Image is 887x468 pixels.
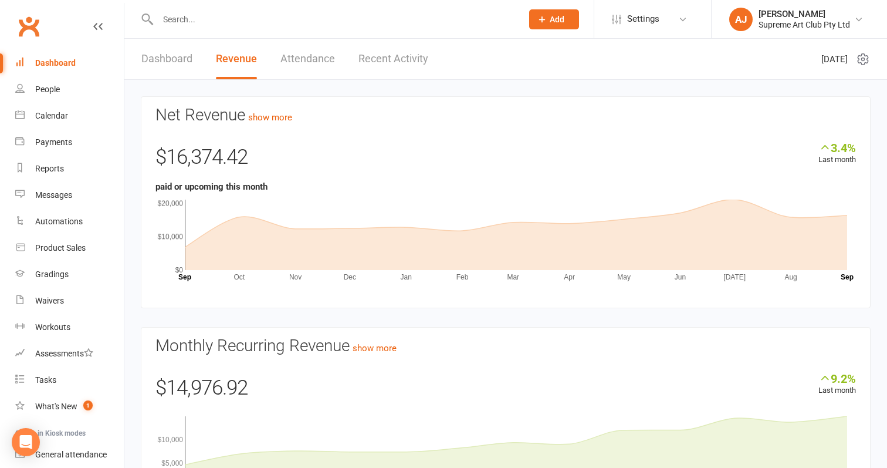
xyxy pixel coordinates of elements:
[155,372,856,410] div: $14,976.92
[155,141,856,180] div: $16,374.42
[818,372,856,397] div: Last month
[35,450,107,459] div: General attendance
[529,9,579,29] button: Add
[821,52,848,66] span: [DATE]
[280,39,335,79] a: Attendance
[83,400,93,410] span: 1
[15,156,124,182] a: Reports
[248,112,292,123] a: show more
[14,12,43,41] a: Clubworx
[759,19,850,30] div: Supreme Art Club Pty Ltd
[35,349,93,358] div: Assessments
[15,261,124,288] a: Gradings
[15,235,124,261] a: Product Sales
[35,322,70,332] div: Workouts
[15,367,124,393] a: Tasks
[35,111,68,120] div: Calendar
[155,106,856,124] h3: Net Revenue
[155,181,268,192] strong: paid or upcoming this month
[627,6,659,32] span: Settings
[15,314,124,341] a: Workouts
[15,341,124,367] a: Assessments
[35,243,86,252] div: Product Sales
[12,428,40,456] div: Open Intercom Messenger
[15,208,124,235] a: Automations
[15,50,124,76] a: Dashboard
[35,296,64,305] div: Waivers
[15,182,124,208] a: Messages
[35,402,77,411] div: What's New
[818,141,856,154] div: 3.4%
[358,39,428,79] a: Recent Activity
[35,190,72,200] div: Messages
[35,85,60,94] div: People
[15,393,124,420] a: What's New1
[15,288,124,314] a: Waivers
[353,343,397,353] a: show more
[15,103,124,129] a: Calendar
[15,129,124,156] a: Payments
[818,372,856,385] div: 9.2%
[729,8,753,31] div: AJ
[35,137,72,147] div: Payments
[154,11,514,28] input: Search...
[35,375,56,385] div: Tasks
[550,15,564,24] span: Add
[818,141,856,166] div: Last month
[141,39,192,79] a: Dashboard
[35,217,83,226] div: Automations
[15,76,124,103] a: People
[35,270,69,279] div: Gradings
[216,39,257,79] a: Revenue
[35,164,64,173] div: Reports
[35,58,76,68] div: Dashboard
[155,337,856,355] h3: Monthly Recurring Revenue
[15,442,124,468] a: General attendance kiosk mode
[759,9,850,19] div: [PERSON_NAME]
